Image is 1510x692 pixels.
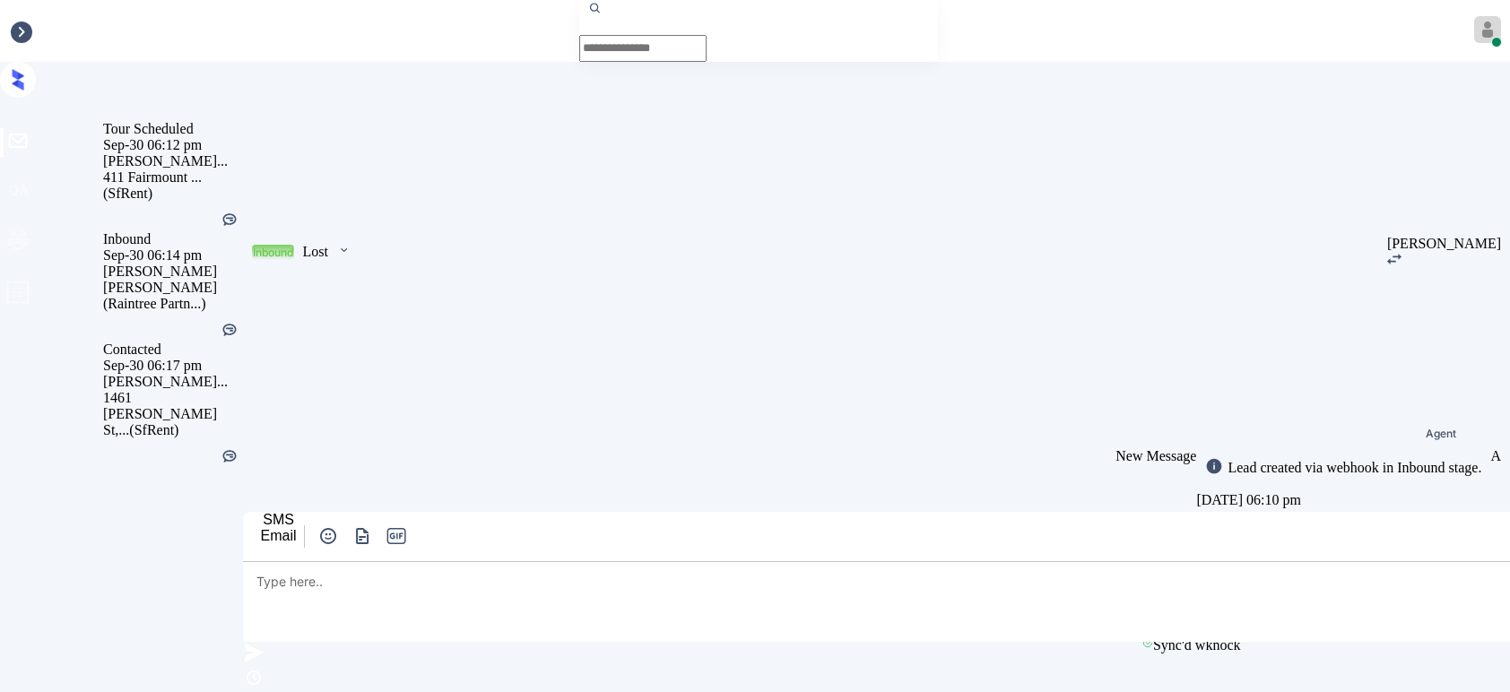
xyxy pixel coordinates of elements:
[303,244,328,260] div: Lost
[103,390,243,438] div: 1461 [PERSON_NAME] St,... (SfRent)
[103,137,243,153] div: Sep-30 06:12 pm
[103,358,243,374] div: Sep-30 06:17 pm
[1387,254,1402,264] img: icon-zuma
[1474,16,1501,43] img: avatar
[103,153,243,169] div: [PERSON_NAME]...
[243,642,265,663] img: icon-zuma
[103,169,243,202] div: 411 Fairmount ... (SfRent)
[1490,448,1501,464] div: A
[221,321,239,342] div: Kelsey was silent
[253,246,293,259] div: Inbound
[103,247,243,264] div: Sep-30 06:14 pm
[103,374,243,390] div: [PERSON_NAME]...
[103,280,243,312] div: [PERSON_NAME] (Raintree Partn...)
[103,342,243,358] div: Contacted
[351,525,374,547] img: icon-zuma
[1426,428,1456,439] span: Agent
[1223,460,1481,476] div: Lead created via webhook in Inbound stage.
[1115,448,1196,463] span: New Message
[261,512,297,528] div: SMS
[103,264,243,280] div: [PERSON_NAME]
[103,231,243,247] div: Inbound
[317,525,339,547] img: icon-zuma
[1196,488,1490,513] div: [DATE] 06:10 pm
[243,667,265,688] img: icon-zuma
[221,211,239,229] img: Kelsey was silent
[5,280,30,311] span: profile
[221,321,239,339] img: Kelsey was silent
[1205,457,1223,475] img: icon-zuma
[261,528,297,544] div: Email
[337,242,351,258] img: icon-zuma
[221,447,239,468] div: Kelsey was silent
[221,211,239,231] div: Kelsey was silent
[9,23,42,39] div: Inbox
[221,447,239,465] img: Kelsey was silent
[103,121,243,137] div: Tour Scheduled
[1387,236,1501,252] div: [PERSON_NAME]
